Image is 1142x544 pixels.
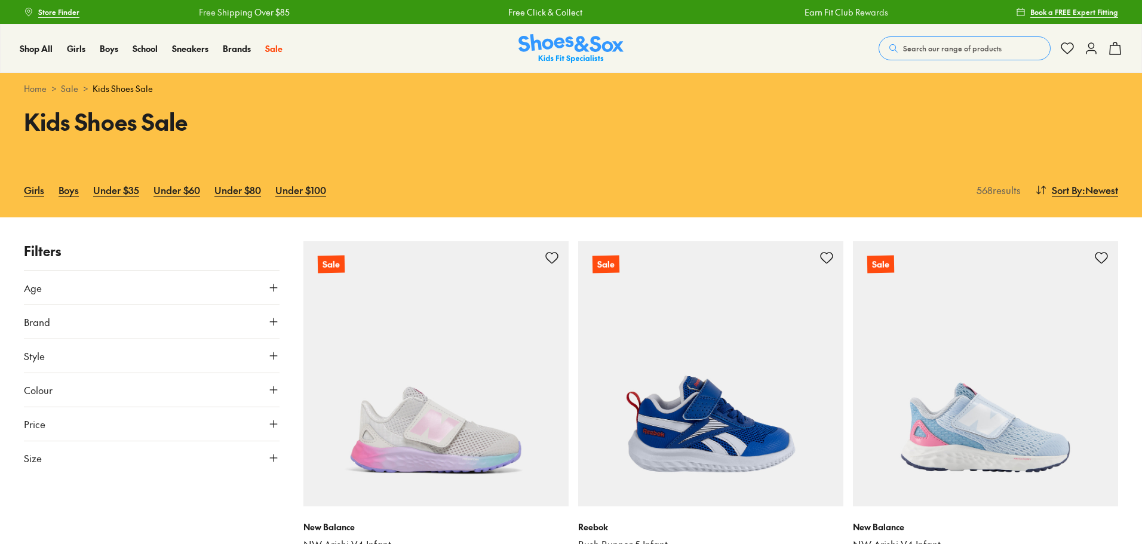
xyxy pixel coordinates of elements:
[93,177,139,203] a: Under $35
[24,451,42,465] span: Size
[223,42,251,55] a: Brands
[265,42,283,54] span: Sale
[867,256,894,273] p: Sale
[853,521,1118,533] p: New Balance
[578,241,843,506] a: Sale
[24,281,42,295] span: Age
[593,256,619,273] p: Sale
[172,42,208,54] span: Sneakers
[198,6,289,19] a: Free Shipping Over $85
[20,42,53,55] a: Shop All
[578,521,843,533] p: Reebok
[24,105,557,139] h1: Kids Shoes Sale
[24,177,44,203] a: Girls
[24,407,280,441] button: Price
[1016,1,1118,23] a: Book a FREE Expert Fitting
[24,373,280,407] button: Colour
[133,42,158,54] span: School
[24,383,53,397] span: Colour
[1030,7,1118,17] span: Book a FREE Expert Fitting
[24,417,45,431] span: Price
[93,82,153,95] span: Kids Shoes Sale
[1052,183,1082,197] span: Sort By
[38,7,79,17] span: Store Finder
[879,36,1051,60] button: Search our range of products
[24,339,280,373] button: Style
[853,241,1118,506] a: Sale
[804,6,888,19] a: Earn Fit Club Rewards
[24,82,47,95] a: Home
[24,315,50,329] span: Brand
[61,82,78,95] a: Sale
[303,241,569,506] a: Sale
[100,42,118,54] span: Boys
[24,271,280,305] button: Age
[508,6,582,19] a: Free Click & Collect
[133,42,158,55] a: School
[265,42,283,55] a: Sale
[59,177,79,203] a: Boys
[24,241,280,261] p: Filters
[223,42,251,54] span: Brands
[972,183,1021,197] p: 568 results
[24,305,280,339] button: Brand
[518,34,624,63] a: Shoes & Sox
[67,42,85,54] span: Girls
[24,82,1118,95] div: > >
[275,177,326,203] a: Under $100
[518,34,624,63] img: SNS_Logo_Responsive.svg
[154,177,200,203] a: Under $60
[318,256,345,273] p: Sale
[1082,183,1118,197] span: : Newest
[24,1,79,23] a: Store Finder
[903,43,1002,54] span: Search our range of products
[24,349,45,363] span: Style
[1035,177,1118,203] button: Sort By:Newest
[214,177,261,203] a: Under $80
[100,42,118,55] a: Boys
[24,441,280,475] button: Size
[20,42,53,54] span: Shop All
[172,42,208,55] a: Sneakers
[303,521,569,533] p: New Balance
[67,42,85,55] a: Girls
